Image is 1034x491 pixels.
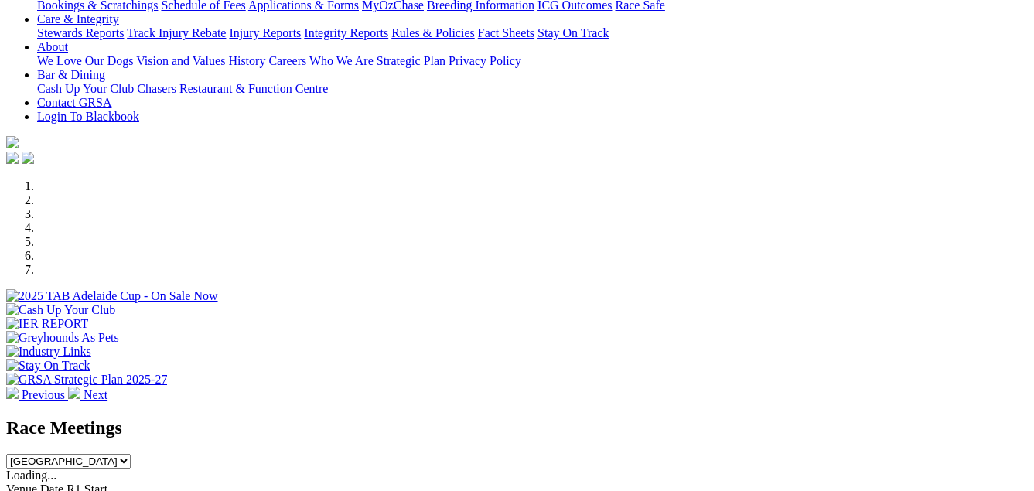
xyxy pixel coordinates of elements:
a: Fact Sheets [478,26,534,39]
div: Care & Integrity [37,26,1028,40]
img: Cash Up Your Club [6,303,115,317]
span: Next [84,388,107,401]
a: We Love Our Dogs [37,54,133,67]
a: Stay On Track [537,26,609,39]
img: Greyhounds As Pets [6,331,119,345]
div: Bar & Dining [37,82,1028,96]
img: Stay On Track [6,359,90,373]
a: Next [68,388,107,401]
a: Login To Blackbook [37,110,139,123]
a: Integrity Reports [304,26,388,39]
img: chevron-right-pager-white.svg [68,387,80,399]
a: Care & Integrity [37,12,119,26]
a: Vision and Values [136,54,225,67]
a: Careers [268,54,306,67]
a: Track Injury Rebate [127,26,226,39]
img: logo-grsa-white.png [6,136,19,148]
img: twitter.svg [22,152,34,164]
h2: Race Meetings [6,418,1028,438]
a: Contact GRSA [37,96,111,109]
a: Stewards Reports [37,26,124,39]
a: Who We Are [309,54,374,67]
span: Previous [22,388,65,401]
a: Rules & Policies [391,26,475,39]
a: Bar & Dining [37,68,105,81]
a: Injury Reports [229,26,301,39]
a: Chasers Restaurant & Function Centre [137,82,328,95]
a: Cash Up Your Club [37,82,134,95]
img: GRSA Strategic Plan 2025-27 [6,373,167,387]
img: 2025 TAB Adelaide Cup - On Sale Now [6,289,218,303]
a: History [228,54,265,67]
a: Strategic Plan [377,54,445,67]
span: Loading... [6,469,56,482]
a: About [37,40,68,53]
a: Privacy Policy [449,54,521,67]
img: Industry Links [6,345,91,359]
img: IER REPORT [6,317,88,331]
img: chevron-left-pager-white.svg [6,387,19,399]
div: About [37,54,1028,68]
img: facebook.svg [6,152,19,164]
a: Previous [6,388,68,401]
